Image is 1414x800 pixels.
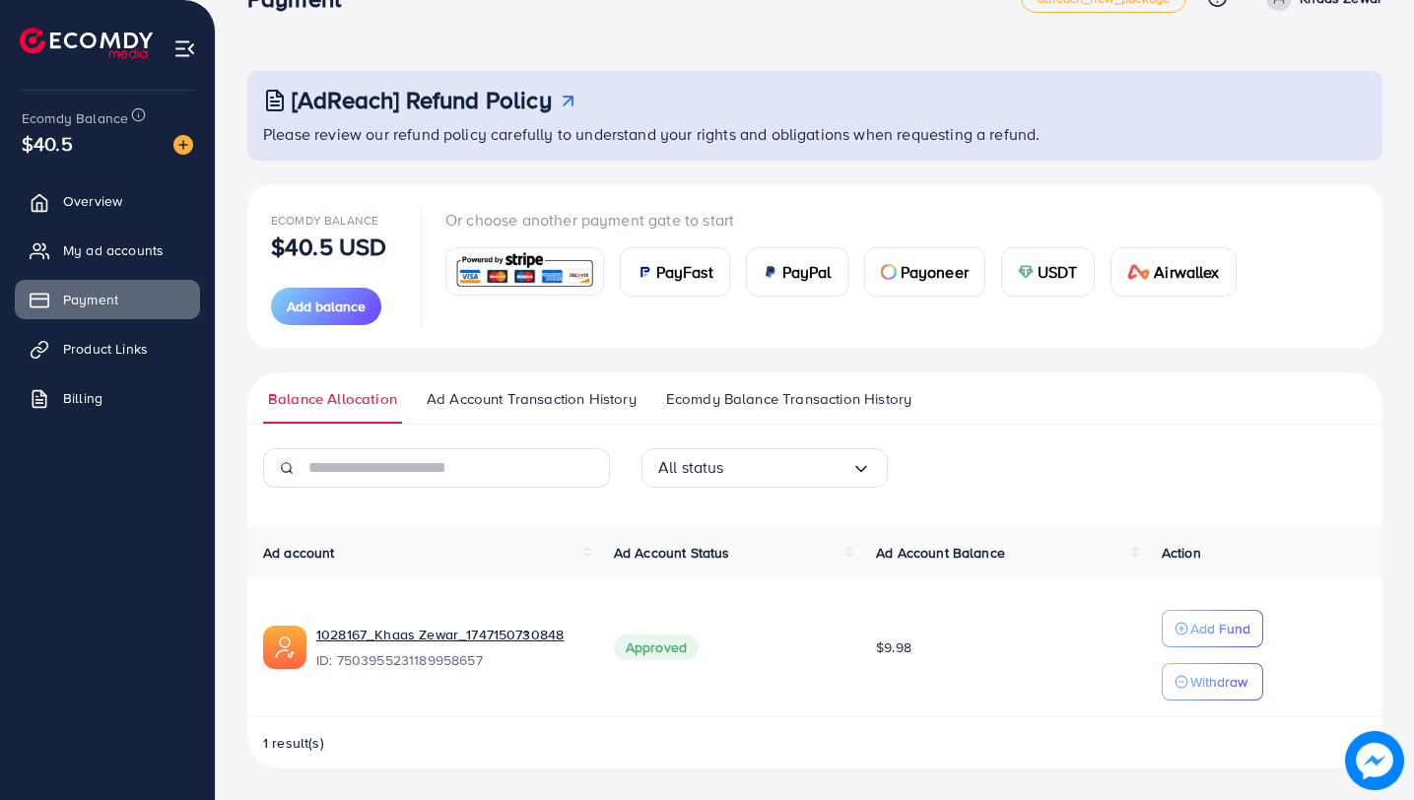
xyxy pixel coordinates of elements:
img: card [1018,264,1034,280]
a: cardPayoneer [864,247,985,297]
a: Product Links [15,329,200,368]
span: Add balance [287,297,366,316]
span: Billing [63,388,102,408]
span: Approved [614,634,699,660]
a: Overview [15,181,200,221]
img: image [173,135,193,155]
span: $40.5 [22,129,73,158]
p: $40.5 USD [271,234,386,258]
h3: [AdReach] Refund Policy [292,86,552,114]
span: Product Links [63,339,148,359]
img: ic-ads-acc.e4c84228.svg [263,626,306,669]
span: PayFast [656,260,713,284]
a: My ad accounts [15,231,200,270]
span: PayPal [782,260,832,284]
button: Add Fund [1162,610,1263,647]
span: Payoneer [901,260,969,284]
p: Or choose another payment gate to start [445,208,1252,232]
span: 1 result(s) [263,733,324,753]
p: Withdraw [1190,670,1247,694]
a: card [445,247,604,296]
img: card [452,250,597,293]
a: cardPayFast [620,247,730,297]
img: card [1127,264,1151,280]
span: Payment [63,290,118,309]
span: Ad account [263,543,335,563]
a: cardUSDT [1001,247,1095,297]
span: All status [658,452,724,483]
span: Ad Account Transaction History [427,388,637,410]
span: Ad Account Balance [876,543,1005,563]
p: Add Fund [1190,617,1250,640]
a: Billing [15,378,200,418]
span: Airwallex [1154,260,1219,284]
span: My ad accounts [63,240,164,260]
a: 1028167_Khaas Zewar_1747150730848 [316,625,582,644]
p: Please review our refund policy carefully to understand your rights and obligations when requesti... [263,122,1371,146]
img: menu [173,37,196,60]
img: card [763,264,778,280]
img: image [1347,733,1403,789]
span: Balance Allocation [268,388,397,410]
a: cardAirwallex [1111,247,1237,297]
div: <span class='underline'>1028167_Khaas Zewar_1747150730848</span></br>7503955231189958657 [316,625,582,670]
span: USDT [1038,260,1078,284]
img: card [881,264,897,280]
span: Overview [63,191,122,211]
button: Add balance [271,288,381,325]
span: Ecomdy Balance [22,108,128,128]
a: cardPayPal [746,247,848,297]
span: Ad Account Status [614,543,730,563]
img: logo [20,28,153,58]
a: Payment [15,280,200,319]
img: card [637,264,652,280]
span: $9.98 [876,637,911,657]
span: ID: 7503955231189958657 [316,650,582,670]
button: Withdraw [1162,663,1263,700]
span: Action [1162,543,1201,563]
span: Ecomdy Balance [271,212,378,229]
div: Search for option [641,448,888,488]
input: Search for option [724,452,851,483]
span: Ecomdy Balance Transaction History [666,388,911,410]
